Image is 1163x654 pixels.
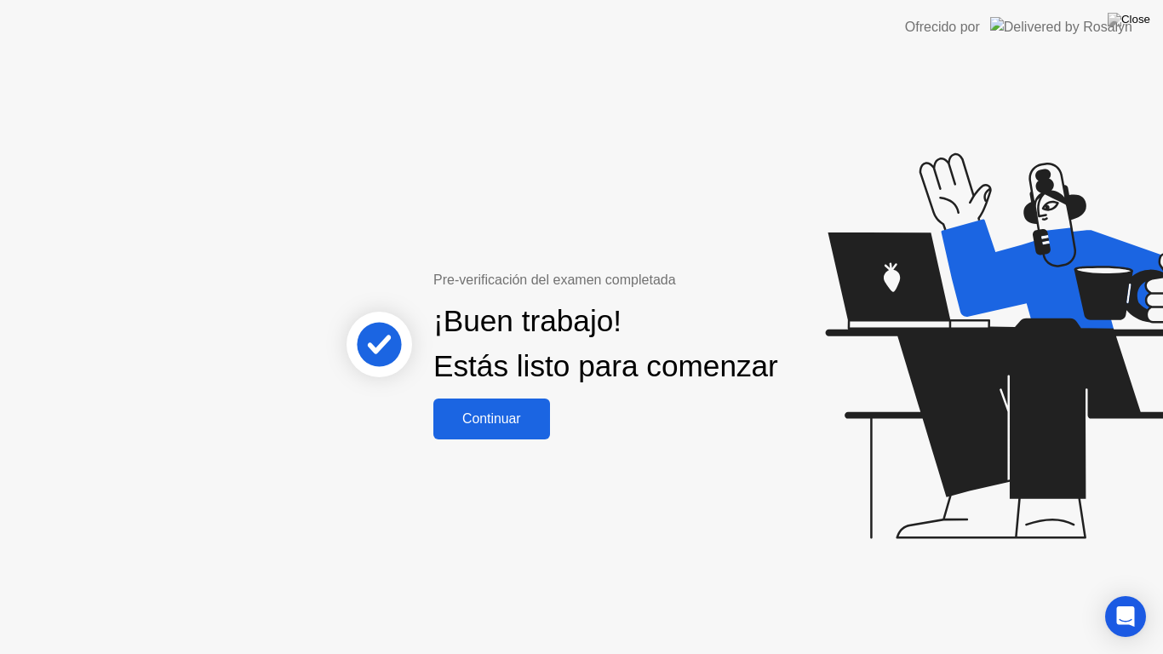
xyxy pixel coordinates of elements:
[905,17,980,37] div: Ofrecido por
[1105,596,1146,637] div: Open Intercom Messenger
[990,17,1132,37] img: Delivered by Rosalyn
[433,299,778,389] div: ¡Buen trabajo! Estás listo para comenzar
[1108,13,1150,26] img: Close
[433,270,785,290] div: Pre-verificación del examen completada
[433,399,550,439] button: Continuar
[438,411,545,427] div: Continuar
